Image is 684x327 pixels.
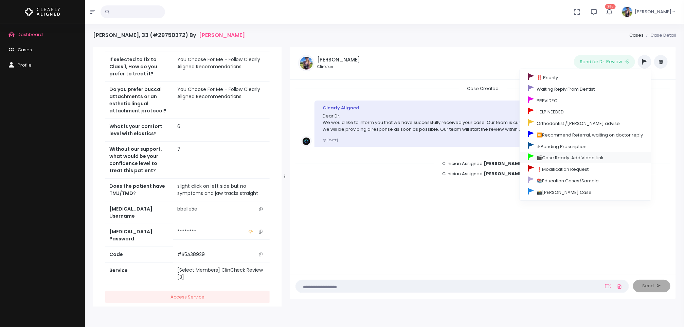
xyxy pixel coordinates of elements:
[621,6,633,18] img: Header Avatar
[644,32,676,39] li: Case Detail
[484,160,524,167] b: [PERSON_NAME]
[105,82,173,119] th: Do you prefer buccal attachments or an esthetic lingual attachment protocol?
[520,140,651,152] a: ⚠Pending Prescription
[615,280,624,292] a: Add Files
[317,57,360,63] h5: [PERSON_NAME]
[520,72,651,83] a: ‼️ Priority
[317,64,360,70] small: Clinician
[574,55,635,69] button: Send for Dr. Review
[520,175,651,186] a: 📚Education Cases/Sample
[105,247,173,262] th: Code
[105,142,173,179] th: Without our support, what would be your confidence level to treat this patient?
[520,83,651,94] a: Waiting Reply From Dentist
[459,83,507,94] span: Case Created
[173,179,270,201] td: slight click on left side but no symptoms and jaw tracks straight
[520,163,651,175] a: ❗Modification Request
[93,47,282,307] div: scrollable content
[177,267,266,281] div: [Select Members] ClinCheck Review [3]
[323,113,598,133] p: Dear Dr. We would like to inform you that we have successfully received your case. Our team is cu...
[105,52,173,82] th: If selected to fix to Class 1, How do you prefer to treat it?
[604,284,613,289] a: Add Loom Video
[629,32,644,38] a: Cases
[18,62,32,68] span: Profile
[173,52,270,82] td: You Choose For Me - Follow Clearly Aligned Recommendations
[434,158,532,169] span: Clinician Assigned:
[520,152,651,163] a: 🎬Case Ready. Add Video Link
[520,186,651,198] a: 📸[PERSON_NAME] Case
[434,168,532,179] span: Clinician Assigned:
[105,224,173,247] th: [MEDICAL_DATA] Password
[323,138,338,142] small: [DATE]
[173,247,270,262] td: #B5A38929
[173,82,270,119] td: You Choose For Me - Follow Clearly Aligned Recommendations
[199,32,245,38] a: [PERSON_NAME]
[605,4,616,9] span: 236
[520,94,651,106] a: PREVIDEO
[93,32,245,38] h4: [PERSON_NAME], 33 (#29750372) By
[484,170,524,177] b: [PERSON_NAME]
[173,142,270,179] td: 7
[520,117,651,129] a: Orthodontist /[PERSON_NAME] advise
[173,201,270,217] td: bbelle5e
[520,129,651,140] a: ⏩Recommend Referral, waiting on doctor reply
[105,262,173,285] th: Service
[323,105,598,111] div: Clearly Aligned
[105,119,173,142] th: What is your comfort level with elastics?
[105,291,270,303] a: Access Service
[25,5,60,19] img: Logo Horizontal
[173,119,270,142] td: 6
[18,47,32,53] span: Cases
[635,8,671,15] span: [PERSON_NAME]
[520,106,651,117] a: HELP NEEDED
[18,31,43,38] span: Dashboard
[105,179,173,201] th: Does the patient have TMJ/TMD?
[105,201,173,224] th: [MEDICAL_DATA] Username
